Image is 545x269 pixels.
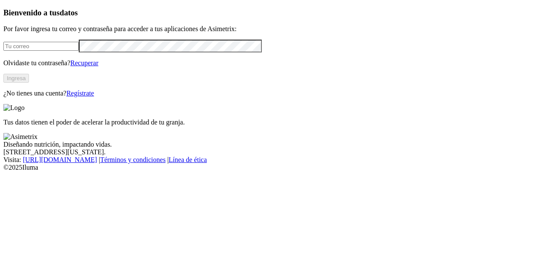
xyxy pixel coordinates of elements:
[66,90,94,97] a: Regístrate
[3,164,542,171] div: © 2025 Iluma
[3,141,542,148] div: Diseñando nutrición, impactando vidas.
[3,74,29,83] button: Ingresa
[169,156,207,163] a: Línea de ética
[3,104,25,112] img: Logo
[3,59,542,67] p: Olvidaste tu contraseña?
[3,119,542,126] p: Tus datos tienen el poder de acelerar la productividad de tu granja.
[3,148,542,156] div: [STREET_ADDRESS][US_STATE].
[100,156,166,163] a: Términos y condiciones
[70,59,98,67] a: Recuperar
[3,8,542,17] h3: Bienvenido a tus
[3,156,542,164] div: Visita : | |
[60,8,78,17] span: datos
[3,133,37,141] img: Asimetrix
[3,90,542,97] p: ¿No tienes una cuenta?
[3,42,79,51] input: Tu correo
[3,25,542,33] p: Por favor ingresa tu correo y contraseña para acceder a tus aplicaciones de Asimetrix:
[23,156,97,163] a: [URL][DOMAIN_NAME]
